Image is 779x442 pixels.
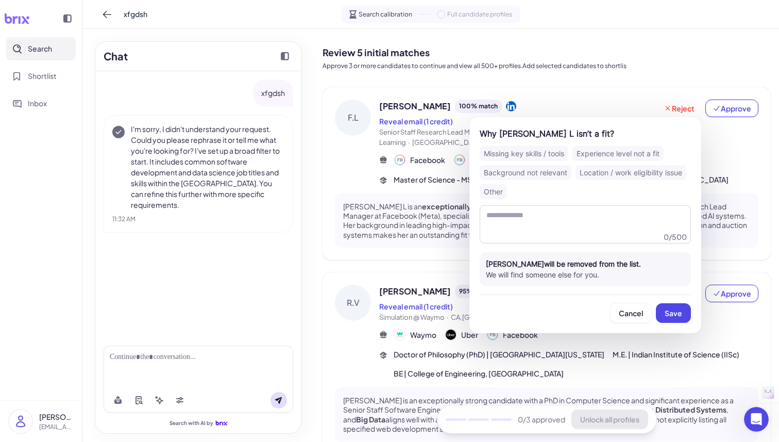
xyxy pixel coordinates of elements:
[21,20,37,36] img: logo
[518,414,565,425] span: 0 /3 approved
[270,392,287,408] button: Send message
[394,368,564,379] span: BE | College of Engineering, [GEOGRAPHIC_DATA]
[6,64,76,88] button: Shortlist
[379,285,451,298] span: [PERSON_NAME]
[323,61,771,71] p: Approve 3 or more candidates to continue and view all 500+ profiles.Add selected candidates to sh...
[379,313,445,321] span: Simulation @ Waymo
[410,330,436,340] span: Waymo
[6,92,76,115] button: Inbox
[104,48,128,64] h2: Chat
[28,98,47,109] span: Inbox
[446,330,456,340] img: 公司logo
[343,202,750,239] p: [PERSON_NAME] L is an with extensive experience as a Senior Staff Research Lead Manager at Facebo...
[40,348,63,355] span: Home
[705,100,758,117] button: Approve
[356,415,385,424] strong: Big Data
[447,10,512,19] span: Full candidate profiles
[343,396,750,433] p: [PERSON_NAME] is an exceptionally strong candidate with a PhD in Computer Science and significant...
[664,103,695,113] span: Reject
[610,303,652,323] button: Cancel
[6,37,76,60] button: Search
[451,313,532,321] span: CA,[GEOGRAPHIC_DATA]
[379,301,453,312] button: Reveal email (1 credit)
[140,17,161,37] img: Profile image for Carol
[455,100,502,113] div: 100 % match
[487,330,498,340] img: 公司logo
[379,128,597,146] span: Senior Staff Research Lead Manager - Head of Applied Reinforcement Learning
[395,330,405,340] img: 公司logo
[480,165,571,180] div: Background not relevant
[335,285,371,321] div: R.V
[486,258,685,269] div: [PERSON_NAME] will be removed from the list.
[503,330,538,340] span: Facebook
[124,9,147,20] span: xfgdsh
[28,43,52,54] span: Search
[655,405,726,414] strong: Distributed Systems
[39,412,74,422] p: [PERSON_NAME]
[21,91,185,108] p: How can we help?
[394,349,604,360] span: Doctor of Philosophy (PhD) | [GEOGRAPHIC_DATA][US_STATE]
[323,45,771,59] h2: Review 5 initial matches
[480,146,568,161] div: Missing key skills / tools
[359,10,412,19] span: Search calibration
[744,407,769,432] iframe: Intercom live chat
[177,17,196,35] div: Close
[379,100,451,112] span: [PERSON_NAME]
[454,155,465,165] img: 公司logo
[21,73,185,91] p: Hi there 👋
[480,127,691,140] div: Why [PERSON_NAME] L isn’t a fit?
[713,288,751,299] span: Approve
[28,71,57,81] span: Shortlist
[613,349,739,360] span: M.E. | Indian Institute of Science (IISc)
[112,215,284,224] div: 11:32 AM
[394,174,552,185] span: Master of Science - MS | [GEOGRAPHIC_DATA]
[410,155,445,166] span: Facebook
[39,422,74,432] p: [EMAIL_ADDRESS][DOMAIN_NAME]
[170,420,213,427] span: Search with AI by
[103,322,206,363] button: Messages
[395,155,405,165] img: 公司logo
[705,285,758,302] button: Approve
[131,124,284,210] p: I'm sorry, I didn't understand your request. Could you please rephrase it or tell me what you're ...
[619,308,643,318] span: Cancel
[261,88,285,99] p: xfgdsh
[21,130,172,141] div: Send us a message
[447,313,449,321] span: ·
[10,121,196,160] div: Send us a messageWe'll be back online [DATE]
[656,303,691,323] button: Save
[572,146,664,161] div: Experience level not a fit
[422,202,532,211] strong: exceptionally strong candidate
[277,48,293,64] button: Collapse chat
[335,100,371,136] div: F.L
[713,103,751,113] span: Approve
[408,138,410,146] span: ·
[379,116,453,127] button: Reveal email (1 credit)
[486,269,685,280] div: We will find someone else for you.
[665,308,682,318] span: Save
[21,141,172,152] div: We'll be back online [DATE]
[575,165,686,180] div: Location / work eligibility issue
[657,100,701,117] button: Reject
[455,285,497,298] div: 95 % match
[461,330,478,340] span: Uber
[412,138,482,146] span: [GEOGRAPHIC_DATA]
[480,184,507,199] div: Other
[664,232,687,242] div: 0 / 500
[137,348,173,355] span: Messages
[9,410,32,433] img: user_logo.png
